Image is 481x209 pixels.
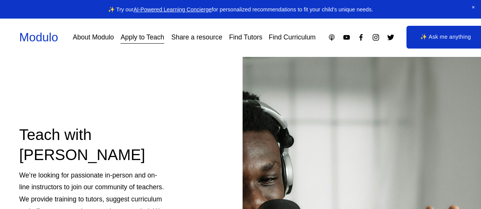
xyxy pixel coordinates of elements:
a: Apply to Teach [121,31,164,44]
a: Facebook [357,33,365,41]
a: AI-Powered Learning Concierge [133,6,212,13]
a: Share a resource [171,31,222,44]
a: Apple Podcasts [328,33,336,41]
a: Modulo [19,31,58,44]
a: YouTube [343,33,351,41]
h2: Teach with [PERSON_NAME] [19,125,164,165]
a: About Modulo [73,31,114,44]
a: Twitter [387,33,395,41]
a: Instagram [372,33,380,41]
a: Find Curriculum [269,31,316,44]
a: Find Tutors [229,31,262,44]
